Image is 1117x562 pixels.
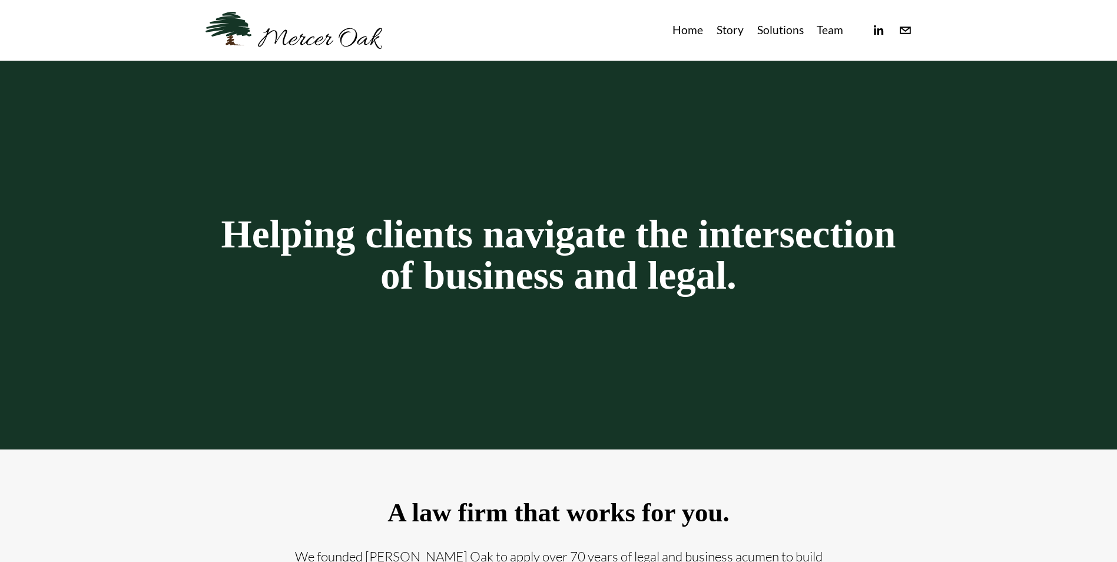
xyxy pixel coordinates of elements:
a: info@merceroaklaw.com [899,24,912,37]
h2: A law firm that works for you. [294,498,824,528]
a: Team [817,21,843,40]
a: Story [717,21,744,40]
a: Solutions [757,21,804,40]
a: Home [672,21,703,40]
a: linkedin-unauth [871,24,885,37]
h1: Helping clients navigate the intersection of business and legal. [205,214,912,297]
